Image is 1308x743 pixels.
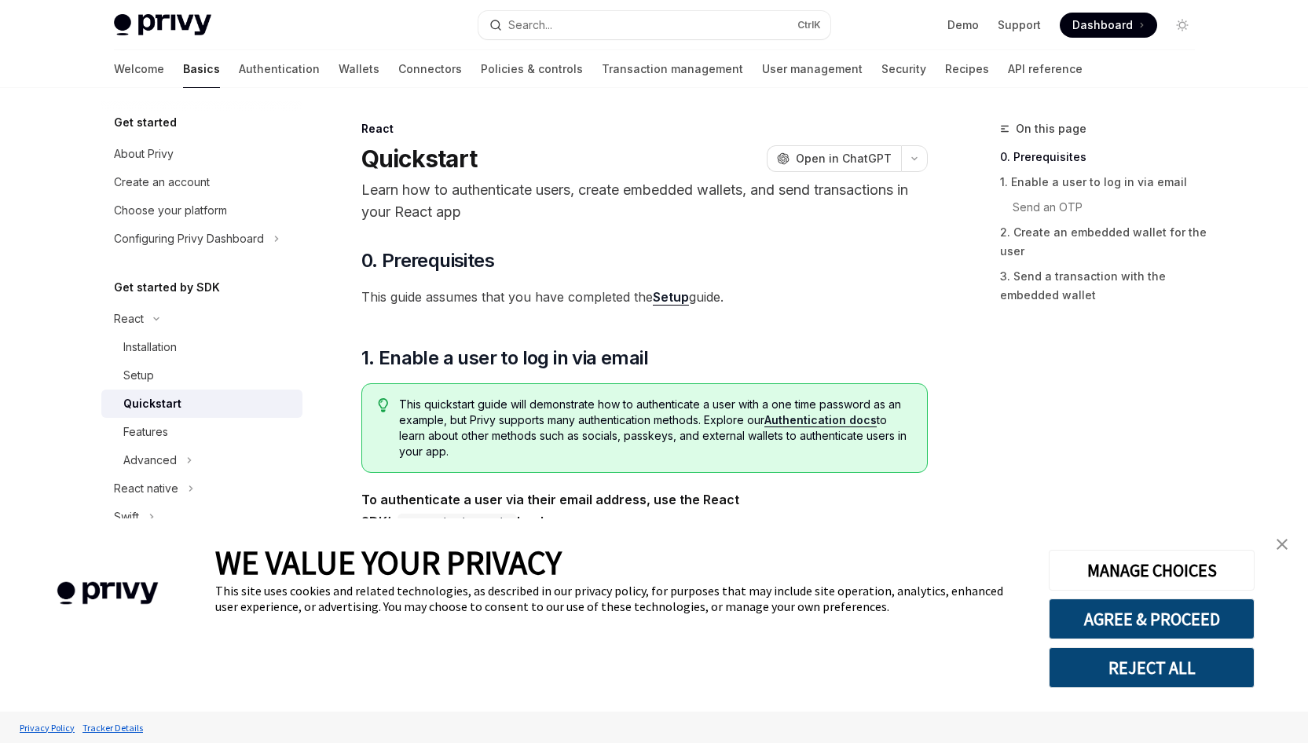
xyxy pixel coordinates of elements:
div: Installation [123,338,177,357]
a: Privacy Policy [16,714,79,741]
button: Toggle Advanced section [101,446,302,474]
a: 3. Send a transaction with the embedded wallet [1000,264,1207,308]
a: Tracker Details [79,714,147,741]
a: Connectors [398,50,462,88]
div: React [361,121,928,137]
svg: Tip [378,398,389,412]
a: Create an account [101,168,302,196]
img: company logo [24,559,192,628]
h5: Get started [114,113,177,132]
button: REJECT ALL [1049,647,1255,688]
span: 1. Enable a user to log in via email [361,346,648,371]
span: Dashboard [1072,17,1133,33]
div: Configuring Privy Dashboard [114,229,264,248]
a: close banner [1266,529,1298,560]
a: Authentication docs [764,413,877,427]
button: Toggle dark mode [1170,13,1195,38]
div: Advanced [123,451,177,470]
div: About Privy [114,145,174,163]
a: Demo [947,17,979,33]
div: React native [114,479,178,498]
span: This quickstart guide will demonstrate how to authenticate a user with a one time password as an ... [399,397,910,459]
a: Send an OTP [1000,195,1207,220]
a: Installation [101,333,302,361]
span: WE VALUE YOUR PRIVACY [215,542,562,583]
a: Policies & controls [481,50,583,88]
span: Ctrl K [797,19,821,31]
div: Choose your platform [114,201,227,220]
button: Toggle Swift section [101,503,302,531]
button: Open search [478,11,830,39]
a: Setup [101,361,302,390]
span: Open in ChatGPT [796,151,892,167]
button: Toggle React section [101,305,302,333]
div: Search... [508,16,552,35]
div: Setup [123,366,154,385]
a: Basics [183,50,220,88]
a: Transaction management [602,50,743,88]
div: React [114,309,144,328]
span: On this page [1016,119,1086,138]
a: 1. Enable a user to log in via email [1000,170,1207,195]
img: light logo [114,14,211,36]
span: This guide assumes that you have completed the guide. [361,286,928,308]
h1: Quickstart [361,145,478,173]
a: Recipes [945,50,989,88]
a: Choose your platform [101,196,302,225]
p: Learn how to authenticate users, create embedded wallets, and send transactions in your React app [361,179,928,223]
div: Features [123,423,168,441]
a: Dashboard [1060,13,1157,38]
a: Authentication [239,50,320,88]
img: close banner [1277,539,1288,550]
div: Quickstart [123,394,181,413]
div: This site uses cookies and related technologies, as described in our privacy policy, for purposes... [215,583,1025,614]
span: 0. Prerequisites [361,248,494,273]
a: Setup [653,289,689,306]
button: Toggle React native section [101,474,302,503]
h5: Get started by SDK [114,278,220,297]
button: Toggle Configuring Privy Dashboard section [101,225,302,253]
strong: To authenticate a user via their email address, use the React SDK’s hook. [361,492,739,529]
button: Open in ChatGPT [767,145,901,172]
a: Welcome [114,50,164,88]
div: Create an account [114,173,210,192]
a: API reference [1008,50,1083,88]
div: Swift [114,507,139,526]
a: Quickstart [101,390,302,418]
a: User management [762,50,863,88]
code: useLoginWithEmail [398,514,517,531]
a: Features [101,418,302,446]
a: Wallets [339,50,379,88]
button: AGREE & PROCEED [1049,598,1255,639]
button: MANAGE CHOICES [1049,550,1255,591]
a: Security [881,50,926,88]
a: Support [998,17,1041,33]
a: 2. Create an embedded wallet for the user [1000,220,1207,264]
a: About Privy [101,140,302,168]
a: 0. Prerequisites [1000,145,1207,170]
